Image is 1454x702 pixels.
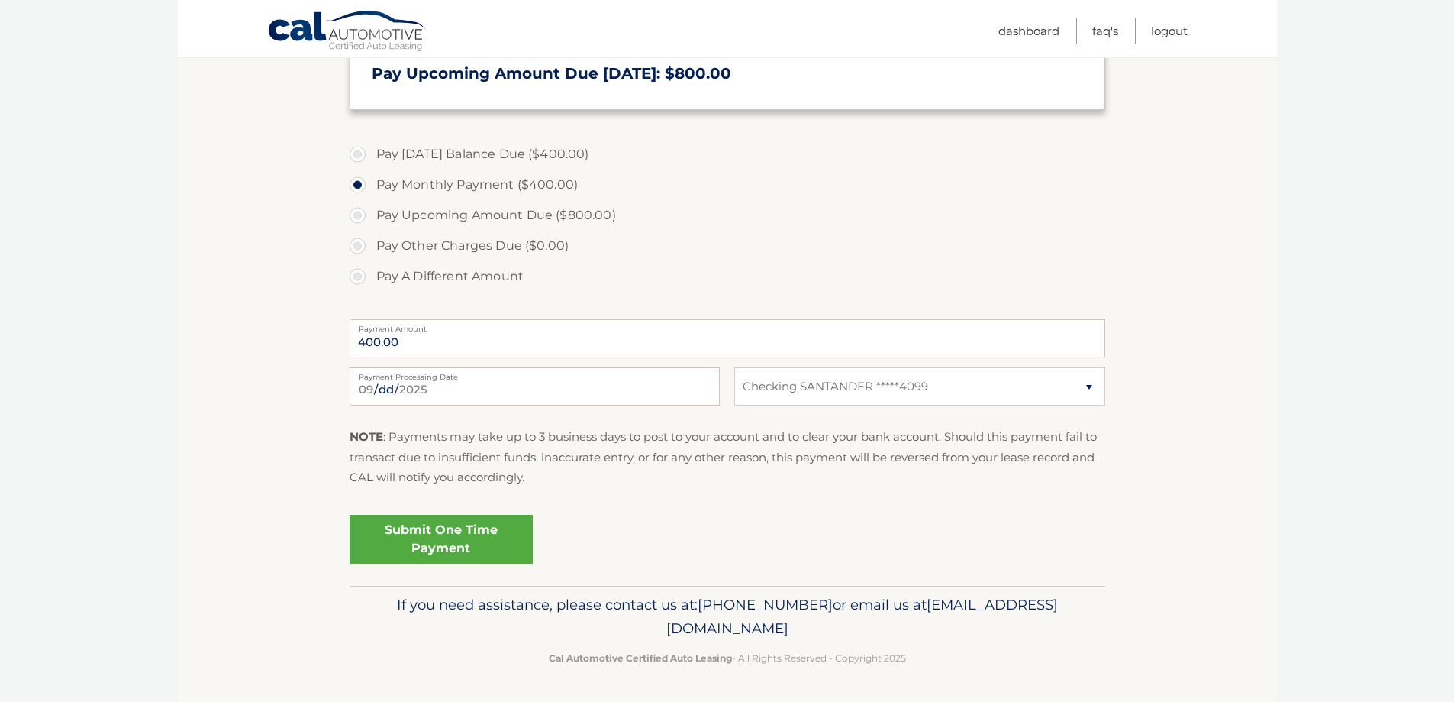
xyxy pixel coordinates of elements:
[372,64,1083,83] h3: Pay Upcoming Amount Due [DATE]: $800.00
[350,515,533,564] a: Submit One Time Payment
[267,10,427,54] a: Cal Automotive
[350,367,720,380] label: Payment Processing Date
[350,429,383,444] strong: NOTE
[350,200,1105,231] label: Pay Upcoming Amount Due ($800.00)
[350,319,1105,357] input: Payment Amount
[350,261,1105,292] label: Pay A Different Amount
[549,652,732,664] strong: Cal Automotive Certified Auto Leasing
[350,170,1105,200] label: Pay Monthly Payment ($400.00)
[698,596,833,613] span: [PHONE_NUMBER]
[350,367,720,406] input: Payment Date
[350,139,1105,170] label: Pay [DATE] Balance Due ($400.00)
[1151,18,1188,44] a: Logout
[1092,18,1118,44] a: FAQ's
[350,319,1105,332] label: Payment Amount
[998,18,1059,44] a: Dashboard
[350,427,1105,487] p: : Payments may take up to 3 business days to post to your account and to clear your bank account....
[359,650,1095,666] p: - All Rights Reserved - Copyright 2025
[359,593,1095,642] p: If you need assistance, please contact us at: or email us at
[350,231,1105,261] label: Pay Other Charges Due ($0.00)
